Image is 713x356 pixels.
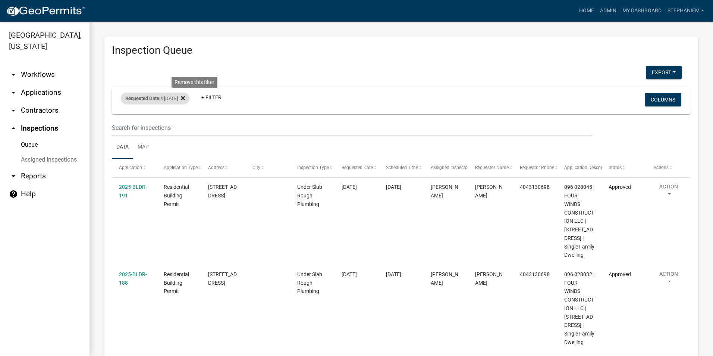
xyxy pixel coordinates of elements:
[208,165,224,170] span: Address
[468,159,512,177] datatable-header-cell: Requestor Name
[125,96,159,101] span: Requested Date
[9,106,18,115] i: arrow_drop_down
[386,270,416,279] div: [DATE]
[557,159,602,177] datatable-header-cell: Application Description
[201,159,245,177] datatable-header-cell: Address
[9,124,18,133] i: arrow_drop_up
[564,165,611,170] span: Application Description
[653,270,684,289] button: Action
[379,159,423,177] datatable-header-cell: Scheduled Time
[208,184,237,199] span: 100 HUNTERS CHASE CT
[164,184,189,207] span: Residential Building Permit
[609,184,631,190] span: Approved
[520,165,554,170] span: Requestor Phone
[645,93,681,106] button: Columns
[119,184,147,199] a: 2025-BLDR-191
[475,271,503,286] span: Jeff Hall
[646,66,682,79] button: Export
[133,135,153,159] a: Map
[297,184,322,207] span: Under Slab Rough Plumbing
[112,44,691,57] h3: Inspection Queue
[172,77,217,88] div: Remove this filter
[386,165,418,170] span: Scheduled Time
[342,271,357,277] span: 09/17/2025
[119,165,142,170] span: Application
[431,184,458,199] span: Cedrick Moreland
[597,4,619,18] a: Admin
[9,88,18,97] i: arrow_drop_down
[9,190,18,199] i: help
[576,4,597,18] a: Home
[297,165,329,170] span: Inspection Type
[245,159,290,177] datatable-header-cell: City
[564,271,594,345] span: 096 028032 | FOUR WINDS CONSTRUCTION LLC | 152 HUNTERS CHASE CT | Single Family Dwelling
[342,184,357,190] span: 09/17/2025
[653,183,684,202] button: Action
[208,271,237,286] span: 152 HUNTERS CHASE CT
[386,183,416,191] div: [DATE]
[164,271,189,294] span: Residential Building Permit
[112,120,592,135] input: Search for inspections
[164,165,198,170] span: Application Type
[112,159,156,177] datatable-header-cell: Application
[156,159,201,177] datatable-header-cell: Application Type
[665,4,707,18] a: StephanieM
[520,271,550,277] span: 4043130698
[195,91,227,104] a: + Filter
[646,159,691,177] datatable-header-cell: Actions
[602,159,646,177] datatable-header-cell: Status
[121,93,189,104] div: is [DATE]
[112,135,133,159] a: Data
[252,165,260,170] span: City
[520,184,550,190] span: 4043130698
[119,271,147,286] a: 2025-BLDR-188
[609,165,622,170] span: Status
[9,70,18,79] i: arrow_drop_down
[290,159,334,177] datatable-header-cell: Inspection Type
[431,165,469,170] span: Assigned Inspector
[342,165,373,170] span: Requested Date
[619,4,665,18] a: My Dashboard
[334,159,379,177] datatable-header-cell: Requested Date
[564,184,594,258] span: 096 028045 | FOUR WINDS CONSTRUCTION LLC | 100 HUNTERS CHASE CT | Single Family Dwelling
[424,159,468,177] datatable-header-cell: Assigned Inspector
[653,165,669,170] span: Actions
[297,271,322,294] span: Under Slab Rough Plumbing
[9,172,18,181] i: arrow_drop_down
[475,184,503,199] span: Jeff Hall
[431,271,458,286] span: Cedrick Moreland
[512,159,557,177] datatable-header-cell: Requestor Phone
[609,271,631,277] span: Approved
[475,165,509,170] span: Requestor Name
